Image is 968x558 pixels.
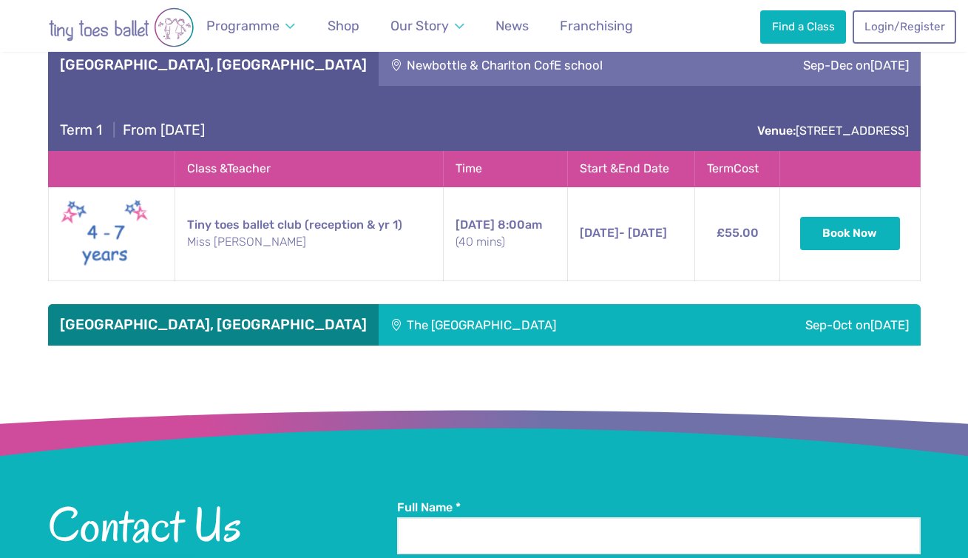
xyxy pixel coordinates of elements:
[560,18,633,33] span: Franchising
[760,10,846,43] a: Find a Class
[187,234,431,250] small: Miss [PERSON_NAME]
[384,10,471,43] a: Our Story
[443,152,567,186] th: Time
[495,18,529,33] span: News
[553,10,640,43] a: Franchising
[567,152,694,186] th: Start & End Date
[456,234,555,250] small: (40 mins)
[379,304,703,346] div: The [GEOGRAPHIC_DATA]
[48,500,397,550] h2: Contact Us
[443,186,567,280] td: 8:00am
[800,217,901,249] button: Book Now
[60,56,367,74] h3: [GEOGRAPHIC_DATA], [GEOGRAPHIC_DATA]
[321,10,366,43] a: Shop
[390,18,449,33] span: Our Story
[61,196,149,272] img: Twirlers & Spinners New (May 2025)
[60,316,367,334] h3: [GEOGRAPHIC_DATA], [GEOGRAPHIC_DATA]
[397,500,921,516] label: Full Name *
[175,152,443,186] th: Class & Teacher
[489,10,535,43] a: News
[328,18,359,33] span: Shop
[695,152,780,186] th: Term Cost
[106,121,123,138] span: |
[175,186,443,280] td: Tiny toes ballet club (reception & yr 1)
[206,18,280,33] span: Programme
[456,218,495,232] span: [DATE]
[870,317,909,332] span: [DATE]
[757,124,796,138] strong: Venue:
[757,124,909,138] a: Venue:[STREET_ADDRESS]
[728,44,920,86] div: Sep-Dec on
[853,10,956,43] a: Login/Register
[379,44,729,86] div: Newbottle & Charlton CofE school
[703,304,920,346] div: Sep-Oct on
[580,226,667,240] span: - [DATE]
[18,7,225,47] img: tiny toes ballet
[60,121,102,138] span: Term 1
[60,121,205,139] h4: From [DATE]
[695,186,780,280] td: £55.00
[200,10,302,43] a: Programme
[580,226,619,240] span: [DATE]
[870,58,909,73] span: [DATE]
